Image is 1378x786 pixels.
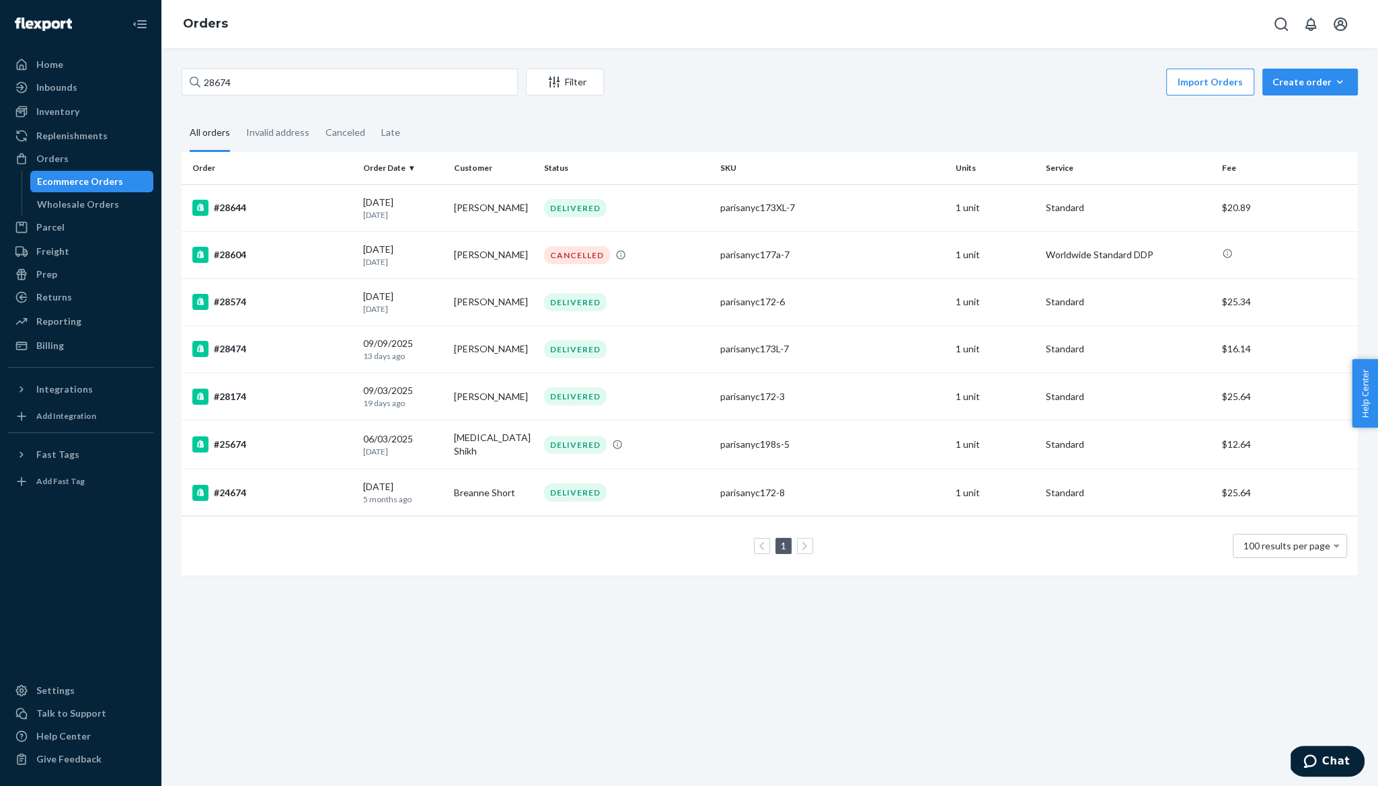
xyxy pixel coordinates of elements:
div: Give Feedback [36,752,102,766]
div: parisanyc172-3 [720,390,945,403]
a: Replenishments [8,125,153,147]
span: Help Center [1352,359,1378,428]
td: $20.89 [1217,184,1358,231]
a: Add Fast Tag [8,471,153,492]
button: Talk to Support [8,703,153,724]
div: DELIVERED [544,293,607,311]
a: Settings [8,680,153,701]
div: parisanyc173L-7 [720,342,945,356]
div: [DATE] [363,243,443,268]
p: Standard [1046,201,1211,214]
div: Customer [453,162,533,173]
div: Billing [36,339,64,352]
div: DELIVERED [544,483,607,502]
div: Talk to Support [36,707,106,720]
button: Fast Tags [8,444,153,465]
div: Returns [36,290,72,304]
div: All orders [190,115,230,152]
div: Fast Tags [36,448,79,461]
th: Status [539,152,715,184]
td: [MEDICAL_DATA] Shikh [448,420,538,469]
a: Returns [8,286,153,308]
th: Order [182,152,358,184]
button: Open account menu [1327,11,1354,38]
input: Search orders [182,69,518,95]
div: Inbounds [36,81,77,94]
div: parisanyc172-8 [720,486,945,500]
button: Integrations [8,379,153,400]
button: Create order [1262,69,1358,95]
a: Page 1 is your current page [778,540,789,551]
div: Invalid address [246,115,309,150]
div: Ecommerce Orders [37,175,123,188]
div: parisanyc173XL-7 [720,201,945,214]
div: 06/03/2025 [363,432,443,457]
div: Replenishments [36,129,108,143]
div: parisanyc172-6 [720,295,945,309]
td: 1 unit [950,469,1040,516]
th: Service [1040,152,1217,184]
p: Standard [1046,438,1211,451]
div: Orders [36,152,69,165]
span: 100 results per page [1243,540,1330,551]
a: Orders [8,148,153,169]
div: [DATE] [363,480,443,505]
td: $12.64 [1217,420,1358,469]
div: #25674 [192,436,352,453]
div: #24674 [192,485,352,501]
div: DELIVERED [544,387,607,405]
p: Standard [1046,390,1211,403]
div: CANCELLED [544,246,610,264]
div: Home [36,58,63,71]
a: Billing [8,335,153,356]
div: Inventory [36,105,79,118]
p: 5 months ago [363,494,443,505]
th: Units [950,152,1040,184]
img: Flexport logo [15,17,72,31]
p: 13 days ago [363,350,443,362]
p: Worldwide Standard DDP [1046,248,1211,262]
a: Parcel [8,217,153,238]
a: Inbounds [8,77,153,98]
div: Freight [36,245,69,258]
button: Filter [526,69,604,95]
td: [PERSON_NAME] [448,231,538,278]
div: Settings [36,684,75,697]
iframe: Opens a widget where you can chat to one of our agents [1291,746,1365,779]
td: [PERSON_NAME] [448,184,538,231]
td: $25.34 [1217,278,1358,325]
td: $25.64 [1217,373,1358,420]
td: [PERSON_NAME] [448,325,538,372]
div: [DATE] [363,196,443,221]
div: #28174 [192,389,352,405]
button: Give Feedback [8,748,153,770]
td: Breanne Short [448,469,538,516]
td: $25.64 [1217,469,1358,516]
div: Add Integration [36,410,96,422]
p: Standard [1046,295,1211,309]
td: 1 unit [950,325,1040,372]
p: [DATE] [363,303,443,315]
a: Orders [183,16,228,31]
td: [PERSON_NAME] [448,278,538,325]
button: Open Search Box [1268,11,1295,38]
a: Wholesale Orders [30,194,154,215]
div: Integrations [36,383,93,396]
td: 1 unit [950,373,1040,420]
button: Close Navigation [126,11,153,38]
div: Add Fast Tag [36,475,85,487]
td: 1 unit [950,184,1040,231]
p: [DATE] [363,256,443,268]
div: parisanyc177a-7 [720,248,945,262]
td: 1 unit [950,231,1040,278]
a: Help Center [8,725,153,747]
th: Order Date [358,152,448,184]
a: Reporting [8,311,153,332]
div: parisanyc198s-5 [720,438,945,451]
div: Parcel [36,221,65,234]
div: #28644 [192,200,352,216]
div: Wholesale Orders [37,198,119,211]
p: [DATE] [363,446,443,457]
a: Add Integration [8,405,153,427]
